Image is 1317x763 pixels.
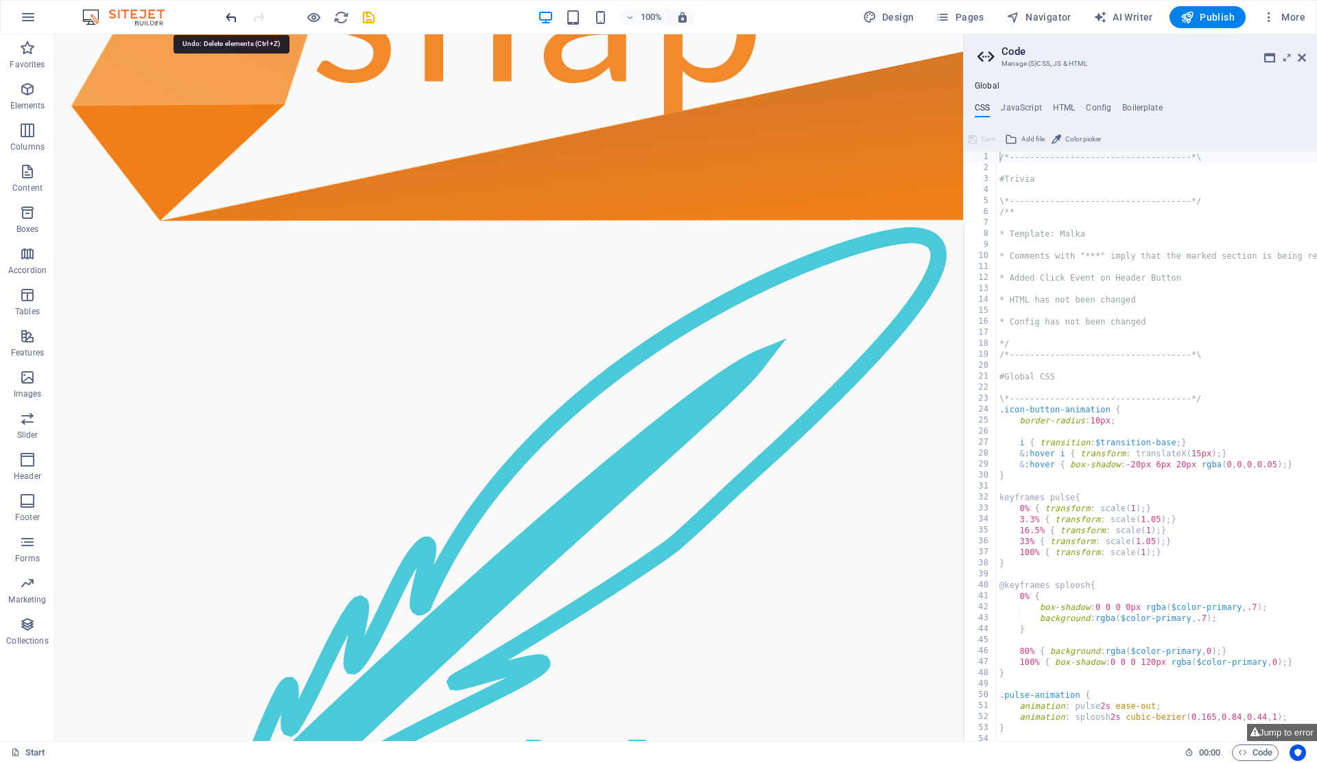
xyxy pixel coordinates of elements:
[964,250,997,261] div: 10
[964,163,997,174] div: 2
[964,448,997,459] div: 28
[1086,103,1111,118] h4: Config
[1006,10,1071,24] span: Navigator
[964,712,997,723] div: 52
[10,141,45,152] p: Columns
[964,701,997,712] div: 51
[964,635,997,646] div: 45
[964,536,997,547] div: 36
[964,668,997,679] div: 48
[360,9,377,25] button: save
[333,9,349,25] button: reload
[964,349,997,360] div: 19
[8,265,47,276] p: Accordion
[964,459,997,470] div: 29
[964,569,997,580] div: 39
[964,525,997,536] div: 35
[975,81,999,92] h4: Global
[10,59,45,70] p: Favorites
[1199,744,1220,761] span: 00 00
[1232,744,1279,761] button: Code
[15,306,40,317] p: Tables
[1088,6,1159,28] button: AI Writer
[11,744,45,761] a: Click to cancel selection. Double-click to open Pages
[964,624,997,635] div: 44
[964,218,997,228] div: 7
[12,183,43,193] p: Content
[964,415,997,426] div: 25
[964,382,997,393] div: 22
[1262,10,1305,24] span: More
[964,602,997,613] div: 42
[14,388,42,399] p: Images
[1001,6,1077,28] button: Navigator
[1247,724,1317,741] button: Jump to error
[16,224,39,235] p: Boxes
[964,338,997,349] div: 18
[14,471,41,482] p: Header
[1001,103,1041,118] h4: JavaScript
[1065,131,1101,148] span: Color picker
[1180,10,1235,24] span: Publish
[964,657,997,668] div: 47
[676,11,689,23] i: On resize automatically adjust zoom level to fit chosen device.
[964,503,997,514] div: 33
[964,228,997,239] div: 8
[1001,58,1279,70] h3: Manage (S)CSS, JS & HTML
[1093,10,1153,24] span: AI Writer
[964,733,997,744] div: 54
[964,492,997,503] div: 32
[964,404,997,415] div: 24
[964,272,997,283] div: 12
[10,100,45,111] p: Elements
[15,512,40,523] p: Footer
[964,690,997,701] div: 50
[620,9,669,25] button: 100%
[964,613,997,624] div: 43
[964,393,997,404] div: 23
[964,360,997,371] div: 20
[8,594,46,605] p: Marketing
[964,305,997,316] div: 15
[1001,45,1306,58] h2: Code
[17,430,38,441] p: Slider
[863,10,914,24] span: Design
[964,591,997,602] div: 41
[964,239,997,250] div: 9
[857,6,920,28] div: Design (Ctrl+Alt+Y)
[1049,131,1103,148] button: Color picker
[930,6,989,28] button: Pages
[79,9,182,25] img: Editor Logo
[964,723,997,733] div: 53
[964,316,997,327] div: 16
[936,10,984,24] span: Pages
[223,9,239,25] button: undo
[15,553,40,564] p: Forms
[964,196,997,207] div: 5
[1122,103,1163,118] h4: Boilerplate
[964,294,997,305] div: 14
[964,207,997,218] div: 6
[964,558,997,569] div: 38
[964,470,997,481] div: 30
[1021,131,1045,148] span: Add file
[964,152,997,163] div: 1
[964,371,997,382] div: 21
[964,283,997,294] div: 13
[964,514,997,525] div: 34
[1003,131,1047,148] button: Add file
[964,481,997,492] div: 31
[964,327,997,338] div: 17
[964,580,997,591] div: 40
[1290,744,1306,761] button: Usercentrics
[964,185,997,196] div: 4
[6,635,48,646] p: Collections
[857,6,920,28] button: Design
[1257,6,1311,28] button: More
[964,261,997,272] div: 11
[975,103,990,118] h4: CSS
[1185,744,1221,761] h6: Session time
[964,547,997,558] div: 37
[305,9,322,25] button: Click here to leave preview mode and continue editing
[964,426,997,437] div: 26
